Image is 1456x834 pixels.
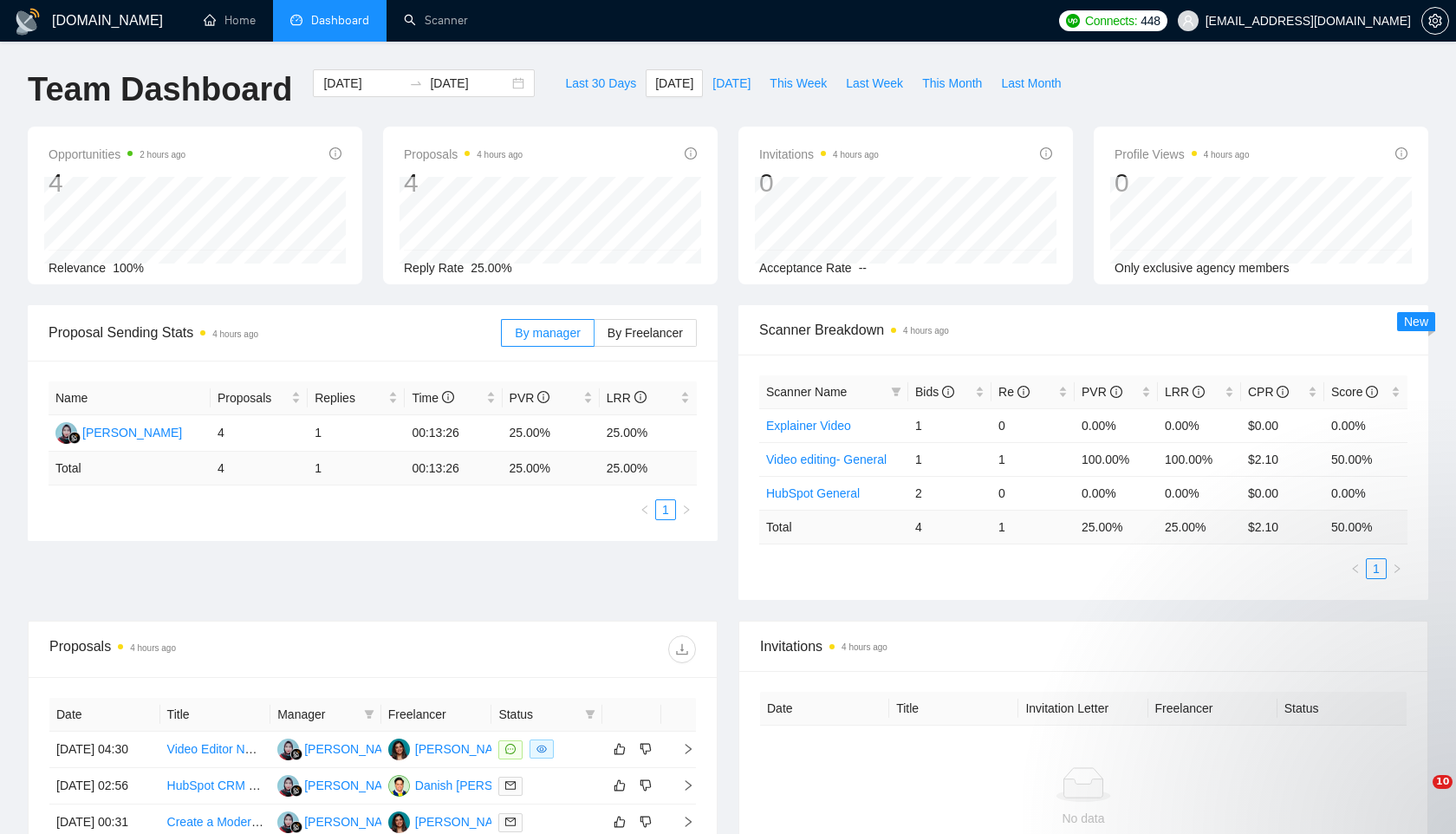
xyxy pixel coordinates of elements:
span: LRR [607,391,647,405]
span: to [409,76,423,90]
span: Status [498,705,578,724]
td: 50.00% [1324,442,1407,476]
span: message [505,744,516,754]
button: Last 30 Days [556,69,646,97]
td: 25.00 % [503,452,600,485]
time: 4 hours ago [212,329,258,339]
div: [PERSON_NAME] [304,812,404,831]
td: 2 [908,476,991,510]
span: 10 [1433,775,1453,789]
time: 4 hours ago [842,642,887,652]
span: 448 [1141,11,1160,30]
td: Total [49,452,211,485]
button: Last Week [836,69,913,97]
button: left [634,499,655,520]
a: NS[PERSON_NAME] [277,814,404,828]
a: setting [1421,14,1449,28]
li: 1 [1366,558,1387,579]
td: 1 [908,408,991,442]
td: 4 [211,415,308,452]
img: gigradar-bm.png [68,432,81,444]
td: 25.00% [503,415,600,452]
span: filter [585,709,595,720]
td: 25.00 % [1075,510,1158,544]
a: Explainer Video [766,419,851,433]
time: 4 hours ago [130,643,176,653]
li: Next Page [676,499,697,520]
button: dislike [635,811,656,832]
span: Invitations [760,635,1407,657]
span: By Freelancer [608,326,683,340]
a: searchScanner [404,13,468,28]
a: Video Editor Needed for Meta Lead Gen Campaign Reels [167,742,477,756]
img: NS [277,775,299,797]
span: mail [505,817,516,827]
span: like [614,815,626,829]
span: setting [1422,14,1448,28]
button: This Week [760,69,836,97]
span: This Month [922,74,982,93]
button: Last Month [991,69,1070,97]
td: [DATE] 02:56 [49,768,160,805]
td: 00:13:26 [405,415,502,452]
th: Proposals [211,381,308,415]
img: gigradar-bm.png [290,785,302,797]
span: Last Month [1001,74,1061,93]
span: Acceptance Rate [759,261,852,275]
span: info-circle [1017,386,1030,398]
a: NS[PERSON_NAME] [277,741,404,755]
span: Dashboard [311,13,369,28]
span: eye [536,744,547,754]
span: 25.00% [471,261,511,275]
td: 100.00% [1075,442,1158,476]
th: Manager [270,698,381,732]
span: info-circle [442,391,454,403]
span: 100% [113,261,144,275]
td: [DATE] 04:30 [49,732,160,768]
button: like [609,811,630,832]
input: Start date [323,74,402,93]
div: [PERSON_NAME] [82,423,182,442]
span: filter [887,379,905,405]
time: 4 hours ago [477,150,523,160]
span: download [669,642,695,656]
div: 4 [49,166,185,199]
span: info-circle [537,391,549,403]
td: 0.00% [1075,476,1158,510]
span: info-circle [1040,147,1052,160]
span: right [668,743,694,755]
td: 4 [908,510,991,544]
span: Scanner Breakdown [759,319,1407,341]
span: dislike [640,815,652,829]
span: info-circle [1277,386,1289,398]
button: This Month [913,69,991,97]
span: dislike [640,779,652,792]
img: NS [277,739,299,760]
span: right [668,816,694,828]
td: 25.00 % [1158,510,1241,544]
time: 4 hours ago [833,150,879,160]
span: filter [582,701,599,727]
div: [PERSON_NAME] [304,740,404,759]
h1: Team Dashboard [28,69,292,110]
span: Manager [277,705,357,724]
button: [DATE] [703,69,760,97]
td: 1 [991,510,1075,544]
th: Title [889,692,1018,726]
button: dislike [635,739,656,759]
a: CW[PERSON_NAME] [388,741,515,755]
time: 2 hours ago [140,150,185,160]
span: Replies [315,388,385,407]
span: Invitations [759,144,879,165]
span: swap-right [409,76,423,90]
span: New [1404,315,1428,329]
span: info-circle [685,147,697,160]
span: Score [1331,385,1378,399]
div: No data [774,809,1393,828]
span: [DATE] [655,74,693,93]
td: 50.00 % [1324,510,1407,544]
span: dashboard [290,14,302,26]
a: NS[PERSON_NAME] [55,425,182,439]
span: info-circle [942,386,954,398]
div: 0 [759,166,879,199]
